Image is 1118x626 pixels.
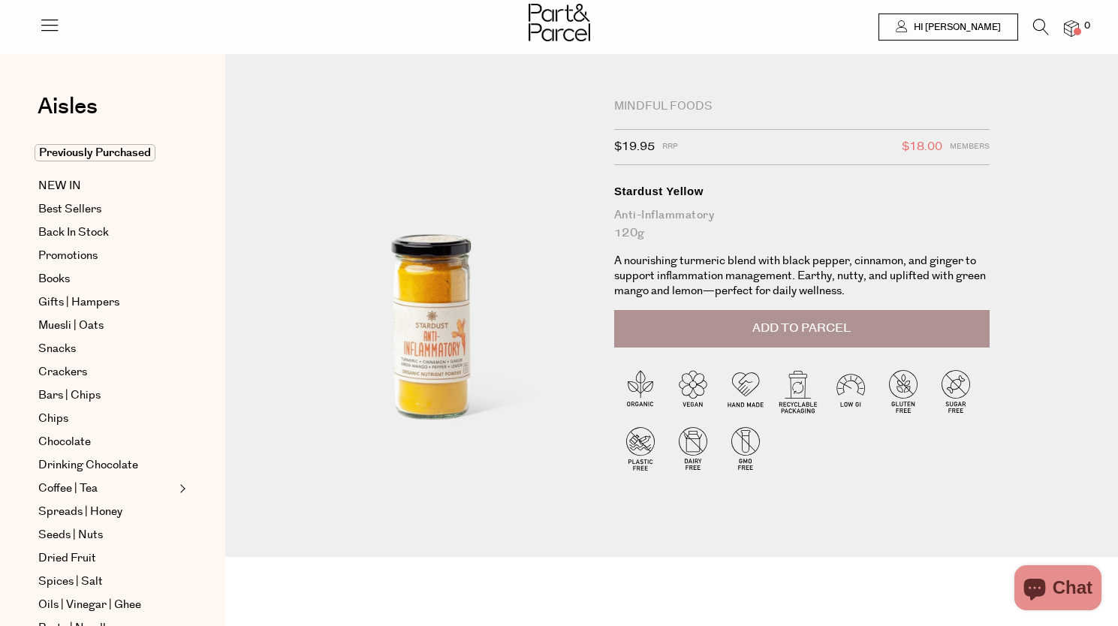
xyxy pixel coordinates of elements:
span: Dried Fruit [38,549,96,567]
span: Add to Parcel [752,320,851,337]
p: A nourishing turmeric blend with black pepper, cinnamon, and ginger to support inflammation manag... [614,254,990,299]
a: Aisles [38,95,98,133]
span: Coffee | Tea [38,480,98,498]
img: P_P-ICONS-Live_Bec_V11_Plastic_Free.svg [614,422,667,474]
span: $18.00 [902,137,942,157]
span: Previously Purchased [35,144,155,161]
img: P_P-ICONS-Live_Bec_V11_Organic.svg [614,365,667,417]
a: Gifts | Hampers [38,293,175,311]
a: Best Sellers [38,200,175,218]
img: P_P-ICONS-Live_Bec_V11_Handmade.svg [719,365,772,417]
img: Stardust Yellow [270,99,592,501]
button: Expand/Collapse Coffee | Tea [176,480,186,498]
span: $19.95 [614,137,655,157]
a: Promotions [38,247,175,265]
span: Snacks [38,340,76,358]
a: Spreads | Honey [38,503,175,521]
span: Spices | Salt [38,573,103,591]
a: 0 [1064,20,1079,36]
button: Add to Parcel [614,310,990,348]
div: Anti-Inflammatory 120g [614,206,990,242]
span: Gifts | Hampers [38,293,119,311]
span: Drinking Chocolate [38,456,138,474]
span: Members [950,137,990,157]
span: Oils | Vinegar | Ghee [38,596,141,614]
div: Mindful Foods [614,99,990,114]
a: Back In Stock [38,224,175,242]
span: RRP [662,137,678,157]
img: Part&Parcel [529,4,590,41]
span: Back In Stock [38,224,109,242]
span: Spreads | Honey [38,503,122,521]
img: P_P-ICONS-Live_Bec_V11_Vegan.svg [667,365,719,417]
img: P_P-ICONS-Live_Bec_V11_GMO_Free.svg [719,422,772,474]
img: P_P-ICONS-Live_Bec_V11_Gluten_Free.svg [877,365,930,417]
a: Bars | Chips [38,387,175,405]
a: Hi [PERSON_NAME] [878,14,1018,41]
a: Spices | Salt [38,573,175,591]
a: Muesli | Oats [38,317,175,335]
span: Hi [PERSON_NAME] [910,21,1001,34]
span: Crackers [38,363,87,381]
span: 0 [1080,20,1094,33]
a: Chocolate [38,433,175,451]
span: NEW IN [38,177,81,195]
a: Snacks [38,340,175,358]
a: Coffee | Tea [38,480,175,498]
a: Dried Fruit [38,549,175,567]
inbox-online-store-chat: Shopify online store chat [1010,565,1106,614]
span: Muesli | Oats [38,317,104,335]
span: Promotions [38,247,98,265]
a: Drinking Chocolate [38,456,175,474]
img: P_P-ICONS-Live_Bec_V11_Recyclable_Packaging.svg [772,365,824,417]
a: Books [38,270,175,288]
a: Chips [38,410,175,428]
span: Books [38,270,70,288]
span: Chocolate [38,433,91,451]
a: Previously Purchased [38,144,175,162]
a: Crackers [38,363,175,381]
a: Seeds | Nuts [38,526,175,544]
img: P_P-ICONS-Live_Bec_V11_Sugar_Free.svg [930,365,982,417]
img: P_P-ICONS-Live_Bec_V11_Low_Gi.svg [824,365,877,417]
div: Stardust Yellow [614,184,990,199]
span: Aisles [38,90,98,123]
a: NEW IN [38,177,175,195]
span: Best Sellers [38,200,101,218]
span: Chips [38,410,68,428]
span: Bars | Chips [38,387,101,405]
img: P_P-ICONS-Live_Bec_V11_Dairy_Free.svg [667,422,719,474]
span: Seeds | Nuts [38,526,103,544]
a: Oils | Vinegar | Ghee [38,596,175,614]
